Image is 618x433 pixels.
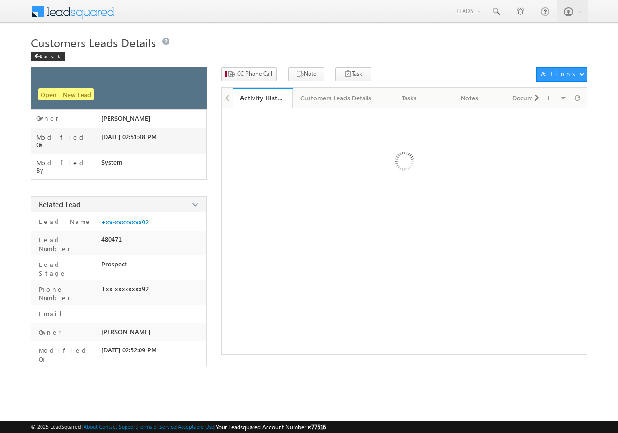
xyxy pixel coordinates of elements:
label: Modified On [36,346,97,363]
span: System [101,158,123,166]
label: Email [36,309,70,318]
button: Note [288,67,324,81]
label: Owner [36,328,61,336]
span: 77516 [311,423,326,431]
div: Activity History [240,93,285,102]
span: +xx-xxxxxxxx92 [101,285,149,293]
span: Prospect [101,260,127,268]
div: Customers Leads Details [300,92,371,104]
div: Back [31,52,65,61]
a: Notes [440,88,500,108]
div: Notes [448,92,491,104]
span: Customers Leads Details [31,35,156,50]
label: Modified By [36,159,101,174]
img: Loading ... [354,113,454,213]
li: Activity History [233,88,293,107]
a: Tasks [380,88,440,108]
div: Documents [507,92,551,104]
a: Contact Support [99,423,137,430]
a: Acceptable Use [178,423,214,430]
div: Actions [541,70,579,78]
label: Lead Number [36,236,97,253]
a: About [84,423,98,430]
a: +xx-xxxxxxxx92 [101,218,149,226]
button: Task [335,67,371,81]
span: CC Phone Call [237,70,272,78]
button: Actions [536,67,587,82]
span: Related Lead [39,199,81,209]
label: Lead Name [36,217,92,226]
label: Lead Stage [36,260,97,278]
span: Your Leadsquared Account Number is [216,423,326,431]
label: Modified On [36,133,101,149]
a: Documents [500,88,560,108]
a: Terms of Service [139,423,176,430]
label: Owner [36,114,59,122]
button: CC Phone Call [221,67,277,81]
span: 480471 [101,236,122,243]
span: [PERSON_NAME] [101,328,150,335]
span: [DATE] 02:51:48 PM [101,133,157,140]
label: Phone Number [36,285,97,302]
span: © 2025 LeadSquared | | | | | [31,422,326,432]
a: Activity History [233,88,293,108]
a: Customers Leads Details [293,88,380,108]
span: [PERSON_NAME] [101,114,150,122]
span: Open - New Lead [38,88,94,100]
span: [DATE] 02:52:09 PM [101,346,157,354]
div: Tasks [388,92,431,104]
